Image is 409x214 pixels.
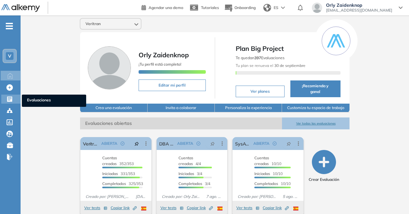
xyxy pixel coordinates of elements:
[102,181,126,186] span: Completados
[253,141,269,146] span: ABIERTA
[254,171,270,176] span: Iniciadas
[102,181,143,186] span: 325/353
[282,104,349,112] button: Customiza tu espacio de trabajo
[141,207,146,210] img: ESP
[139,51,189,59] span: Orly Zaidenknop
[254,155,281,166] span: 10/10
[111,204,137,212] button: Copiar link
[282,117,349,129] button: Ver todas las evaluaciones
[236,55,285,60] span: Te quedan Evaluaciones
[309,150,339,182] button: Crear Evaluación
[159,137,175,150] a: DBA K8S Test
[134,141,139,146] span: pushpin
[139,62,181,67] span: ¡Tu perfil está completo!
[205,138,220,149] button: pushpin
[8,53,11,59] span: V
[326,3,392,8] span: Orly Zaidenknop
[121,142,124,145] span: check-circle
[210,141,215,146] span: pushpin
[234,5,256,10] span: Onboarding
[102,155,117,166] span: Cuentas creadas
[254,155,269,166] span: Cuentas creadas
[80,104,147,112] button: Crea una evaluación
[286,141,291,146] span: pushpin
[178,155,201,166] span: 4/4
[187,204,213,212] button: Copiar link
[83,137,99,150] a: Veritran - AP
[178,181,210,186] span: 3/4
[273,63,305,68] b: 30 de septiembre
[326,8,392,13] span: [EMAIL_ADDRESS][DOMAIN_NAME]
[293,207,298,210] img: ESP
[263,204,289,212] button: Copiar link
[160,204,184,212] button: Ver tests
[217,207,223,210] img: ESP
[149,5,183,10] span: Agendar una demo
[204,194,225,200] span: 7 ago. 2025
[178,171,202,176] span: 3/4
[282,138,296,149] button: pushpin
[83,194,133,200] span: Creado por: [PERSON_NAME]
[263,205,289,211] span: Copiar link
[281,6,285,9] img: arrow
[290,80,341,97] button: ¡Recomienda y gana!
[130,138,144,149] button: pushpin
[111,205,137,211] span: Copiar link
[141,3,183,11] a: Agendar una demo
[178,171,194,176] span: Iniciadas
[80,117,282,129] span: Evaluaciones abiertas
[102,171,135,176] span: 331/353
[254,171,283,176] span: 10/10
[86,21,101,26] span: Veritran
[236,204,259,212] button: Ver tests
[236,63,305,68] span: Tu plan se renueva el
[178,181,202,186] span: Completados
[215,104,282,112] button: Personaliza la experiencia
[377,183,409,214] iframe: Chat Widget
[254,55,261,60] b: 397
[102,155,134,166] span: 352/353
[187,205,213,211] span: Copiar link
[236,86,285,97] button: Ver planes
[254,181,278,186] span: Completados
[101,141,117,146] span: ABIERTA
[133,194,149,200] span: [DATE]
[1,4,40,12] img: Logo
[274,5,278,11] span: ES
[280,194,301,200] span: 5 ago. 2025
[236,44,341,53] span: Plan Big Project
[6,25,13,27] i: -
[84,204,107,212] button: Ver tests
[273,142,277,145] span: check-circle
[177,141,193,146] span: ABIERTA
[88,46,131,89] img: Foto de perfil
[224,1,256,15] button: Onboarding
[139,79,205,91] button: Editar mi perfil
[235,194,280,200] span: Creado por: [PERSON_NAME]
[254,181,291,186] span: 10/10
[27,97,81,104] span: Evaluaciones
[377,183,409,214] div: Widget de chat
[235,137,251,150] a: SysAdmin Networking
[178,155,193,166] span: Cuentas creadas
[201,5,219,10] span: Tutoriales
[196,142,200,145] span: check-circle
[309,177,339,182] span: Crear Evaluación
[102,171,118,176] span: Iniciadas
[148,104,215,112] button: Invita a colaborar
[263,4,271,12] img: world
[159,194,204,200] span: Creado por: Orly Zaidenknop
